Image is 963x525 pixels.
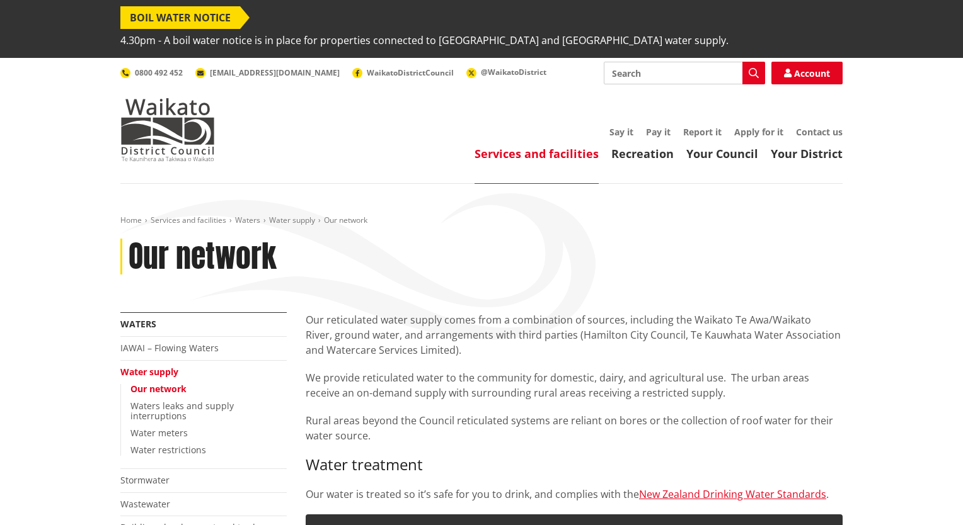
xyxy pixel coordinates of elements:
[120,366,178,378] a: Water supply
[367,67,454,78] span: WaikatoDistrictCouncil
[771,62,843,84] a: Account
[306,456,843,474] h3: Water treatment
[324,215,367,225] span: Our network
[771,146,843,161] a: Your District
[130,444,206,456] a: Water restrictions
[611,146,674,161] a: Recreation
[796,126,843,138] a: Contact us
[646,126,671,138] a: Pay it
[734,126,783,138] a: Apply for it
[130,400,234,422] a: Waters leaks and supply interruptions
[306,413,843,443] p: Rural areas beyond the Council reticulated systems are reliant on bores or the collection of roof...
[210,67,340,78] span: [EMAIL_ADDRESS][DOMAIN_NAME]
[151,215,226,225] a: Services and facilities
[639,487,826,501] a: New Zealand Drinking Water Standards
[306,312,843,358] p: Our reticulated water supply comes from a combination of sources, including the Waikato Te Awa/Wa...
[120,6,240,29] span: BOIL WATER NOTICE
[120,474,170,486] a: Stormwater
[195,67,340,78] a: [EMAIL_ADDRESS][DOMAIN_NAME]
[306,487,843,502] p: Our water is treated so it’s safe for you to drink, and complies with the .
[120,29,729,52] span: 4.30pm - A boil water notice is in place for properties connected to [GEOGRAPHIC_DATA] and [GEOGR...
[120,67,183,78] a: 0800 492 452
[120,215,843,226] nav: breadcrumb
[129,239,277,275] h1: Our network
[120,498,170,510] a: Wastewater
[683,126,722,138] a: Report it
[120,342,219,354] a: IAWAI – Flowing Waters
[466,67,546,77] a: @WaikatoDistrict
[604,62,765,84] input: Search input
[481,67,546,77] span: @WaikatoDistrict
[120,215,142,225] a: Home
[130,383,187,395] a: Our network
[269,215,315,225] a: Water supply
[235,215,260,225] a: Waters
[120,98,215,161] img: Waikato District Council - Te Kaunihera aa Takiwaa o Waikato
[609,126,633,138] a: Say it
[306,370,843,400] p: We provide reticulated water to the community for domestic, dairy, and agricultural use. The urba...
[475,146,599,161] a: Services and facilities
[130,427,188,439] a: Water meters
[120,318,156,330] a: Waters
[352,67,454,78] a: WaikatoDistrictCouncil
[686,146,758,161] a: Your Council
[135,67,183,78] span: 0800 492 452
